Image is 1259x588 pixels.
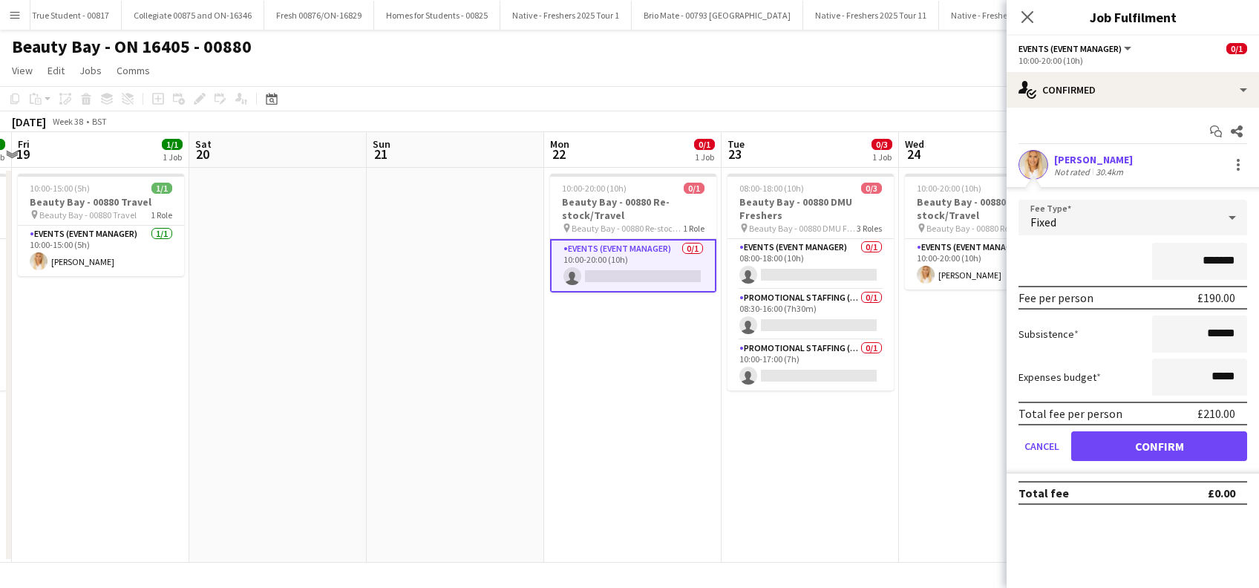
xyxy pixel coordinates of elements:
[1208,486,1235,500] div: £0.00
[42,61,71,80] a: Edit
[1226,43,1247,54] span: 0/1
[1018,327,1079,341] label: Subsistence
[550,137,569,151] span: Mon
[18,137,30,151] span: Fri
[727,137,745,151] span: Tue
[1054,153,1133,166] div: [PERSON_NAME]
[861,183,882,194] span: 0/3
[18,226,184,276] app-card-role: Events (Event Manager)1/110:00-15:00 (5h)[PERSON_NAME]
[79,64,102,77] span: Jobs
[49,116,86,127] span: Week 38
[905,239,1071,290] app-card-role: Events (Event Manager)1/110:00-20:00 (10h)[PERSON_NAME]
[550,195,716,222] h3: Beauty Bay - 00880 Re-stock/Travel
[151,209,172,220] span: 1 Role
[926,223,1038,234] span: Beauty Bay - 00880 Re-stock/Travel
[939,1,1075,30] button: Native - Freshers 2025 Tour 12
[117,64,150,77] span: Comms
[12,64,33,77] span: View
[550,239,716,293] app-card-role: Events (Event Manager)0/110:00-20:00 (10h)
[1018,55,1247,66] div: 10:00-20:00 (10h)
[905,137,924,151] span: Wed
[18,174,184,276] app-job-card: 10:00-15:00 (5h)1/1Beauty Bay - 00880 Travel Beauty Bay - 00880 Travel1 RoleEvents (Event Manager...
[1197,290,1235,305] div: £190.00
[374,1,500,30] button: Homes for Students - 00825
[739,183,804,194] span: 08:00-18:00 (10h)
[727,340,894,391] app-card-role: Promotional Staffing (Brand Ambassadors)0/110:00-17:00 (7h)
[727,174,894,391] app-job-card: 08:00-18:00 (10h)0/3Beauty Bay - 00880 DMU Freshers Beauty Bay - 00880 DMU Freshers3 RolesEvents ...
[562,183,627,194] span: 10:00-20:00 (10h)
[683,223,704,234] span: 1 Role
[550,174,716,293] app-job-card: 10:00-20:00 (10h)0/1Beauty Bay - 00880 Re-stock/Travel Beauty Bay - 00880 Re-stock/Travel1 RoleEv...
[162,139,183,150] span: 1/1
[905,195,1071,222] h3: Beauty Bay - 00880 Re-stock/Travel
[905,174,1071,290] app-job-card: 10:00-20:00 (10h)1/1Beauty Bay - 00880 Re-stock/Travel Beauty Bay - 00880 Re-stock/Travel1 RoleEv...
[1007,7,1259,27] h3: Job Fulfilment
[373,137,390,151] span: Sun
[872,139,892,150] span: 0/3
[12,114,46,129] div: [DATE]
[727,239,894,290] app-card-role: Events (Event Manager)0/108:00-18:00 (10h)
[572,223,683,234] span: Beauty Bay - 00880 Re-stock/Travel
[727,195,894,222] h3: Beauty Bay - 00880 DMU Freshers
[6,61,39,80] a: View
[872,151,892,163] div: 1 Job
[20,1,122,30] button: True Student - 00817
[548,146,569,163] span: 22
[195,137,212,151] span: Sat
[264,1,374,30] button: Fresh 00876/ON-16829
[1018,431,1065,461] button: Cancel
[16,146,30,163] span: 19
[1018,290,1093,305] div: Fee per person
[749,223,857,234] span: Beauty Bay - 00880 DMU Freshers
[122,1,264,30] button: Collegiate 00875 and ON-16346
[1018,43,1122,54] span: Events (Event Manager)
[92,116,107,127] div: BST
[111,61,156,80] a: Comms
[193,146,212,163] span: 20
[39,209,137,220] span: Beauty Bay - 00880 Travel
[163,151,182,163] div: 1 Job
[18,195,184,209] h3: Beauty Bay - 00880 Travel
[1018,43,1134,54] button: Events (Event Manager)
[1093,166,1126,177] div: 30.4km
[727,290,894,340] app-card-role: Promotional Staffing (Brand Ambassadors)0/108:30-16:00 (7h30m)
[500,1,632,30] button: Native - Freshers 2025 Tour 1
[48,64,65,77] span: Edit
[1071,431,1247,461] button: Confirm
[1197,406,1235,421] div: £210.00
[1018,486,1069,500] div: Total fee
[694,139,715,150] span: 0/1
[1018,406,1122,421] div: Total fee per person
[632,1,803,30] button: Brio Mate - 00793 [GEOGRAPHIC_DATA]
[684,183,704,194] span: 0/1
[1007,72,1259,108] div: Confirmed
[1030,215,1056,229] span: Fixed
[725,146,745,163] span: 23
[803,1,939,30] button: Native - Freshers 2025 Tour 11
[12,36,252,58] h1: Beauty Bay - ON 16405 - 00880
[1018,370,1101,384] label: Expenses budget
[857,223,882,234] span: 3 Roles
[903,146,924,163] span: 24
[370,146,390,163] span: 21
[73,61,108,80] a: Jobs
[695,151,714,163] div: 1 Job
[917,183,981,194] span: 10:00-20:00 (10h)
[151,183,172,194] span: 1/1
[1054,166,1093,177] div: Not rated
[30,183,90,194] span: 10:00-15:00 (5h)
